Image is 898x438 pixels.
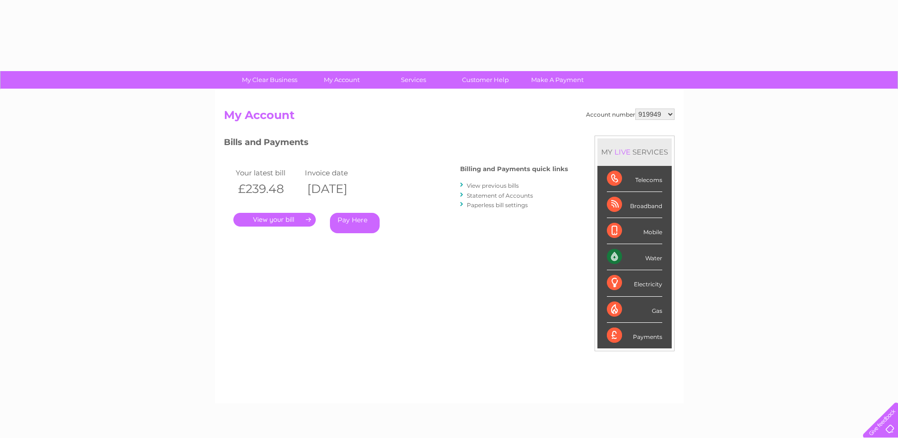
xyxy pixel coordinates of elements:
[302,166,372,179] td: Invoice date
[607,166,662,192] div: Telecoms
[607,297,662,323] div: Gas
[607,270,662,296] div: Electricity
[607,244,662,270] div: Water
[613,147,632,156] div: LIVE
[467,182,519,189] a: View previous bills
[374,71,453,89] a: Services
[607,218,662,244] div: Mobile
[518,71,596,89] a: Make A Payment
[446,71,525,89] a: Customer Help
[231,71,309,89] a: My Clear Business
[233,166,302,179] td: Your latest bill
[597,138,672,165] div: MY SERVICES
[586,109,675,120] div: Account number
[330,213,380,233] a: Pay Here
[224,109,675,127] h2: My Account
[460,165,568,173] h4: Billing and Payments quick links
[467,201,528,209] a: Paperless bill settings
[302,71,381,89] a: My Account
[607,323,662,348] div: Payments
[224,136,568,152] h3: Bills and Payments
[233,213,316,227] a: .
[233,179,302,199] th: £239.48
[607,192,662,218] div: Broadband
[467,192,533,199] a: Statement of Accounts
[302,179,372,199] th: [DATE]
